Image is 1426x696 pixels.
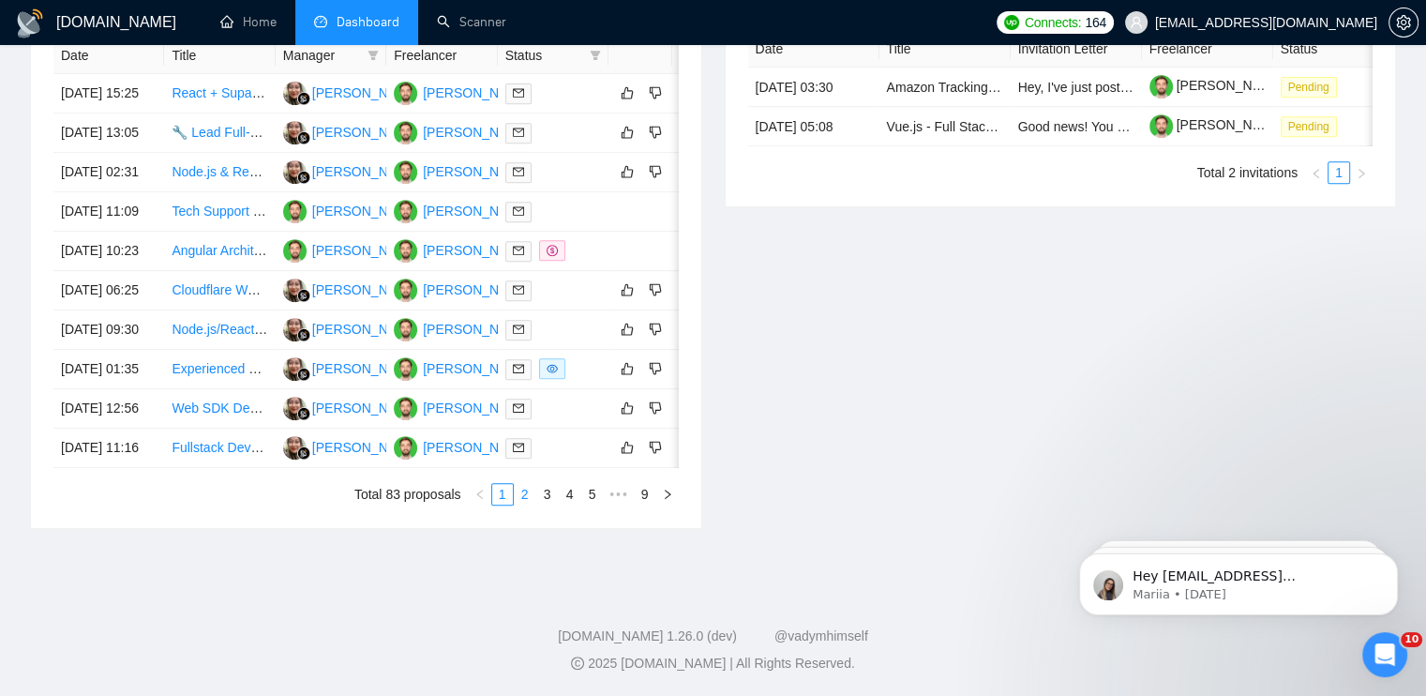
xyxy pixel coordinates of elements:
a: 9 [635,484,655,505]
span: like [621,164,634,179]
img: SJ [283,318,307,341]
a: Vue.js - Full Stack Developer [887,119,1056,134]
span: mail [513,205,524,217]
span: mail [513,127,524,138]
span: Dashboard [337,14,399,30]
a: SJ[PERSON_NAME] [283,400,420,415]
li: 4 [559,483,581,506]
span: 164 [1085,12,1105,33]
div: [PERSON_NAME] [312,201,420,221]
th: Title [164,38,275,74]
td: Experienced React & Laravel Developer [164,350,275,389]
div: [PERSON_NAME] [423,358,531,379]
a: BC[PERSON_NAME] [394,124,531,139]
span: like [621,322,634,337]
span: dislike [649,85,662,100]
button: like [616,121,638,144]
span: like [621,401,634,416]
span: eye [547,363,558,374]
th: Status [1273,31,1404,68]
td: Angular Architect Needed for Web App [164,232,275,271]
span: dislike [649,361,662,376]
a: BC[PERSON_NAME] [283,203,420,218]
a: Tech Support for Site Built on React | Laravel | MySQL [172,204,488,219]
a: 2 [515,484,535,505]
img: gigradar-bm.png [297,92,310,105]
img: BC [394,318,417,341]
li: Total 2 invitations [1197,161,1298,184]
a: Amazon Tracking, Reporting And Product Finding Software [887,80,1230,95]
td: [DATE] 13:05 [53,113,164,153]
img: BC [394,279,417,302]
div: [PERSON_NAME] [423,83,531,103]
td: [DATE] 05:08 [748,107,879,146]
li: Previous Page [1305,161,1328,184]
span: dislike [649,322,662,337]
span: Connects: [1025,12,1081,33]
div: [PERSON_NAME] [312,319,420,340]
span: dislike [649,164,662,179]
a: Node.js/React CSV Data Management Web Application [172,322,494,337]
span: left [1311,168,1322,179]
a: 5 [582,484,603,505]
span: dislike [649,440,662,455]
td: Web SDK Developer for Identity Verification (React & TypeScript) [164,389,275,429]
img: SJ [283,82,307,105]
a: Experienced React & Laravel Developer [172,361,405,376]
td: Node.js/React CSV Data Management Web Application [164,310,275,350]
a: searchScanner [437,14,506,30]
img: BC [394,160,417,184]
img: gigradar-bm.png [297,131,310,144]
div: [PERSON_NAME] [423,437,531,458]
img: BC [394,397,417,420]
a: BC[PERSON_NAME] [394,242,531,257]
div: [PERSON_NAME] [423,240,531,261]
img: SJ [283,436,307,460]
img: gigradar-bm.png [297,289,310,302]
img: gigradar-bm.png [297,368,310,381]
span: ••• [604,483,634,506]
th: Freelancer [386,38,497,74]
span: like [621,85,634,100]
span: like [621,361,634,376]
span: mail [513,363,524,374]
li: Previous Page [469,483,491,506]
a: BC[PERSON_NAME] [394,203,531,218]
button: like [616,160,638,183]
a: Pending [1281,79,1344,94]
img: logo [15,8,45,38]
div: [PERSON_NAME] [312,398,420,418]
td: [DATE] 15:25 [53,74,164,113]
button: like [616,397,638,419]
td: Node.js & React.js Developer for OCR Implementation [164,153,275,192]
td: [DATE] 11:16 [53,429,164,468]
button: like [616,279,638,301]
a: BC[PERSON_NAME] [394,163,531,178]
button: dislike [644,82,667,104]
span: left [474,489,486,500]
img: SJ [283,121,307,144]
div: [PERSON_NAME] [423,280,531,300]
div: [PERSON_NAME] [312,358,420,379]
span: Pending [1281,116,1337,137]
a: SJ[PERSON_NAME] [283,163,420,178]
button: dislike [644,397,667,419]
button: like [616,82,638,104]
a: SJ[PERSON_NAME] [283,84,420,99]
img: BC [283,200,307,223]
a: @vadymhimself [774,628,868,643]
img: BC [394,200,417,223]
span: mail [513,166,524,177]
li: 2 [514,483,536,506]
a: 1 [492,484,513,505]
img: BC [394,239,417,263]
a: BC[PERSON_NAME] [394,84,531,99]
span: 10 [1401,632,1422,647]
div: [PERSON_NAME] [423,398,531,418]
span: right [662,489,673,500]
button: dislike [644,436,667,459]
div: [PERSON_NAME] [312,122,420,143]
